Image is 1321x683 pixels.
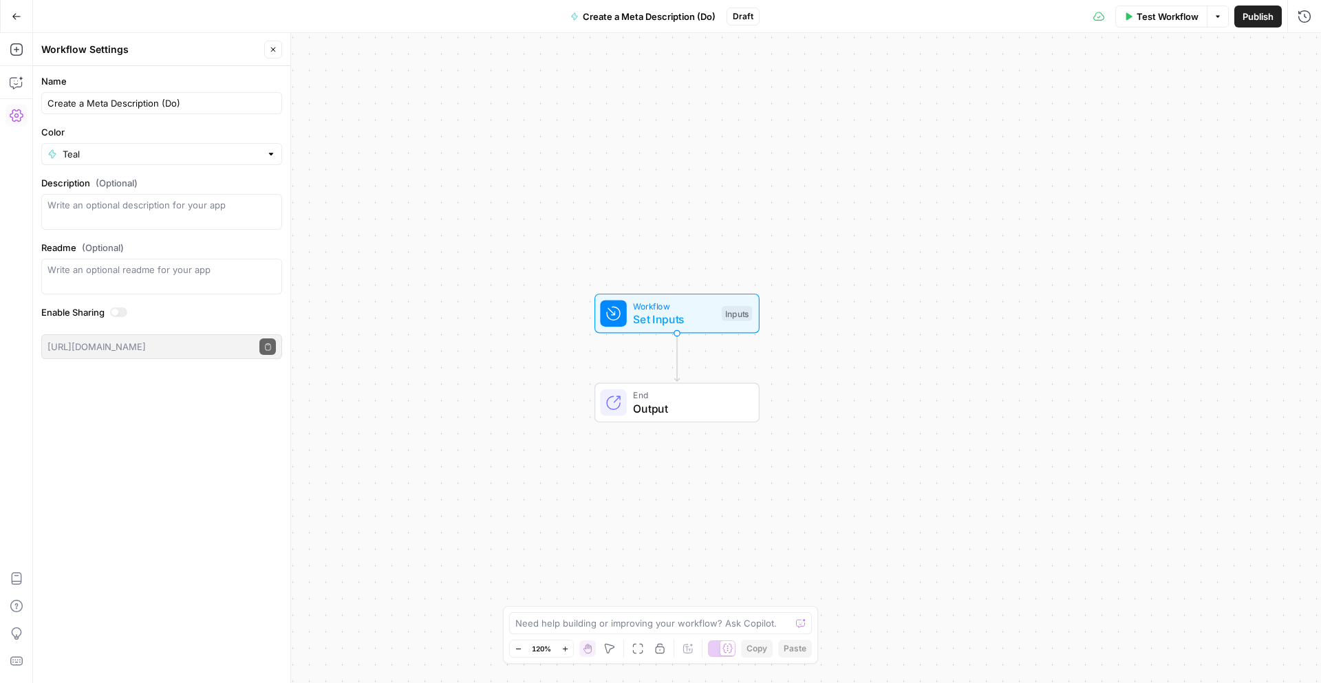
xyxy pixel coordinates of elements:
span: (Optional) [96,176,138,190]
span: 120% [532,643,551,654]
span: Output [633,400,745,417]
span: Set Inputs [633,311,715,327]
div: Workflow Settings [41,43,260,56]
g: Edge from start to end [674,334,679,382]
span: Test Workflow [1137,10,1199,23]
label: Name [41,74,282,88]
input: Teal [63,147,261,161]
span: Publish [1243,10,1274,23]
span: Create a Meta Description (Do) [583,10,716,23]
button: Test Workflow [1115,6,1207,28]
span: (Optional) [82,241,124,254]
span: Paste [784,642,806,655]
label: Color [41,125,282,139]
div: WorkflowSet InputsInputs [549,294,805,334]
div: EndOutput [549,383,805,423]
button: Create a Meta Description (Do) [562,6,724,28]
span: End [633,389,745,402]
div: Inputs [722,306,752,321]
span: Draft [733,10,753,23]
span: Workflow [633,299,715,312]
button: Publish [1234,6,1282,28]
label: Enable Sharing [41,305,282,319]
button: Paste [778,640,812,658]
label: Readme [41,241,282,254]
input: Untitled [47,96,276,110]
button: Copy [741,640,773,658]
span: Copy [747,642,767,655]
label: Description [41,176,282,190]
